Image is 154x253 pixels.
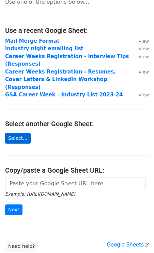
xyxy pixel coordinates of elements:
[132,53,149,59] a: View
[139,54,149,59] small: View
[5,69,116,90] a: Career Weeks Registration - Resumes, Cover Letters & LinkedIn Workshop (Responses)
[5,53,129,67] a: Career Weeks Registration - Interview Tips (Responses)
[107,242,149,248] a: Google Sheets
[132,69,149,75] a: View
[139,69,149,75] small: View
[5,166,149,174] h4: Copy/paste a Google Sheet URL:
[5,120,149,128] h4: Select another Google Sheet:
[132,38,149,44] a: View
[139,92,149,97] small: View
[5,177,145,190] input: Paste your Google Sheet URL here
[5,26,149,35] h4: Use a recent Google Sheet:
[139,39,149,44] small: View
[5,92,123,98] a: GSA Career Week - Industry List 2023-24
[132,45,149,52] a: View
[5,191,75,197] small: Example: [URL][DOMAIN_NAME]
[5,133,31,144] a: Select...
[132,92,149,98] a: View
[5,241,38,252] a: Need help?
[5,204,22,215] input: Next
[5,45,83,52] a: industry night emailing list
[5,38,59,44] a: Mail Merge Format
[139,46,149,51] small: View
